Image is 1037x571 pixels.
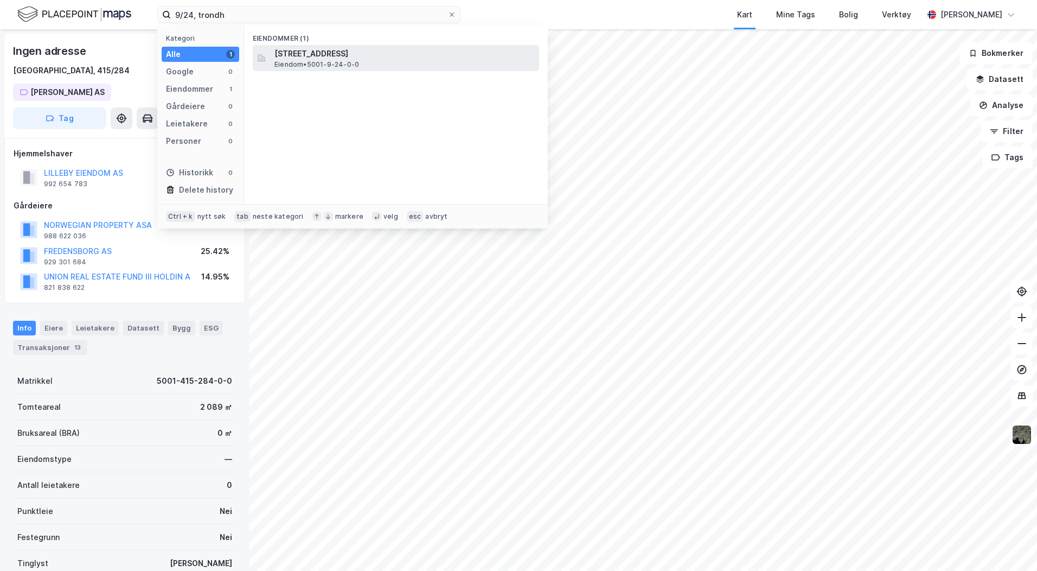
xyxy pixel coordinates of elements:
[166,135,201,148] div: Personer
[40,321,67,335] div: Eiere
[168,321,195,335] div: Bygg
[959,42,1033,64] button: Bokmerker
[200,401,232,414] div: 2 089 ㎡
[197,212,226,221] div: nytt søk
[166,48,181,61] div: Alle
[14,147,236,160] div: Hjemmelshaver
[970,94,1033,116] button: Analyse
[13,321,36,335] div: Info
[44,180,87,188] div: 992 654 783
[44,232,86,240] div: 988 622 036
[166,117,208,130] div: Leietakere
[407,211,424,222] div: esc
[17,479,80,492] div: Antall leietakere
[72,342,83,353] div: 13
[983,519,1037,571] div: Kontrollprogram for chat
[1012,424,1032,445] img: 9k=
[201,245,229,258] div: 25.42%
[166,211,195,222] div: Ctrl + k
[226,137,235,145] div: 0
[226,50,235,59] div: 1
[776,8,815,21] div: Mine Tags
[253,212,304,221] div: neste kategori
[220,531,232,544] div: Nei
[981,120,1033,142] button: Filter
[425,212,447,221] div: avbryt
[217,427,232,440] div: 0 ㎡
[17,375,53,388] div: Matrikkel
[940,8,1002,21] div: [PERSON_NAME]
[171,7,447,23] input: Søk på adresse, matrikkel, gårdeiere, leietakere eller personer
[383,212,398,221] div: velg
[839,8,858,21] div: Bolig
[14,199,236,212] div: Gårdeiere
[13,42,88,60] div: Ingen adresse
[274,47,535,60] span: [STREET_ADDRESS]
[17,427,80,440] div: Bruksareal (BRA)
[226,67,235,76] div: 0
[274,60,359,69] span: Eiendom • 5001-9-24-0-0
[17,531,60,544] div: Festegrunn
[166,100,205,113] div: Gårdeiere
[166,65,194,78] div: Google
[220,505,232,518] div: Nei
[179,183,233,196] div: Delete history
[200,321,223,335] div: ESG
[123,321,164,335] div: Datasett
[13,340,87,355] div: Transaksjoner
[982,147,1033,168] button: Tags
[30,86,105,99] div: [PERSON_NAME] AS
[13,107,106,129] button: Tag
[166,166,213,179] div: Historikk
[17,557,48,570] div: Tinglyst
[157,375,232,388] div: 5001-415-284-0-0
[201,270,229,283] div: 14.95%
[234,211,251,222] div: tab
[983,519,1037,571] iframe: Chat Widget
[17,5,131,24] img: logo.f888ab2527a4732fd821a326f86c7f29.svg
[226,85,235,93] div: 1
[335,212,363,221] div: markere
[882,8,911,21] div: Verktøy
[226,102,235,111] div: 0
[166,83,213,96] div: Eiendommer
[72,321,119,335] div: Leietakere
[170,557,232,570] div: [PERSON_NAME]
[226,168,235,177] div: 0
[17,453,72,466] div: Eiendomstype
[44,283,85,292] div: 821 838 622
[44,258,86,267] div: 929 301 684
[244,26,548,45] div: Eiendommer (1)
[966,68,1033,90] button: Datasett
[166,34,239,42] div: Kategori
[225,453,232,466] div: —
[13,64,130,77] div: [GEOGRAPHIC_DATA], 415/284
[17,505,53,518] div: Punktleie
[226,119,235,128] div: 0
[737,8,752,21] div: Kart
[17,401,61,414] div: Tomteareal
[227,479,232,492] div: 0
